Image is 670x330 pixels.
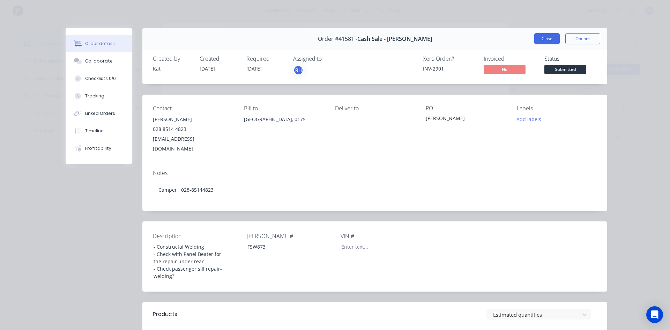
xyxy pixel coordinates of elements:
button: Checklists 0/0 [66,70,132,87]
span: Order #41581 - [318,36,357,42]
div: Status [544,56,597,62]
div: Notes [153,170,597,176]
div: Created by [153,56,191,62]
div: FSW873 [242,242,329,252]
button: Linked Orders [66,105,132,122]
button: Tracking [66,87,132,105]
div: Collaborate [85,58,113,64]
div: Checklists 0/0 [85,75,116,82]
button: Submitted [544,65,586,75]
div: 028 8514 4823 [153,124,233,134]
button: Add labels [513,115,545,124]
div: Timeline [85,128,104,134]
div: Labels [517,105,597,112]
div: Invoiced [484,56,536,62]
span: [DATE] [246,65,262,72]
div: Required [246,56,285,62]
button: Profitability [66,140,132,157]
div: Contact [153,105,233,112]
div: Bill to [244,105,324,112]
button: Collaborate [66,52,132,70]
div: [PERSON_NAME] [153,115,233,124]
button: Timeline [66,122,132,140]
label: Description [153,232,240,240]
span: Submitted [544,65,586,74]
button: Options [565,33,600,44]
div: [GEOGRAPHIC_DATA], 0175 [244,115,324,137]
button: Close [534,33,560,44]
div: Tracking [85,93,104,99]
div: Xero Order # [423,56,475,62]
div: Deliver to [335,105,415,112]
div: [PERSON_NAME]028 8514 4823[EMAIL_ADDRESS][DOMAIN_NAME] [153,115,233,154]
div: [PERSON_NAME] [426,115,506,124]
div: INV-2901 [423,65,475,72]
span: No [484,65,526,74]
div: [EMAIL_ADDRESS][DOMAIN_NAME] [153,134,233,154]
div: Order details [85,41,115,47]
label: VIN # [341,232,428,240]
div: PO [426,105,506,112]
div: Camper 028-85144823 [153,179,597,200]
div: Created [200,56,238,62]
div: Kat [153,65,191,72]
div: Linked Orders [85,110,115,117]
button: RH [293,65,304,75]
span: Cash Sale - [PERSON_NAME] [357,36,432,42]
div: Open Intercom Messenger [646,306,663,323]
div: Profitability [85,145,111,152]
div: Products [153,310,177,318]
label: [PERSON_NAME]# [247,232,334,240]
div: Assigned to [293,56,363,62]
div: - Constructal Welding - Check with Panel Beater for the repair under rear - Check passenger sill ... [148,242,235,281]
span: [DATE] [200,65,215,72]
button: Order details [66,35,132,52]
div: [GEOGRAPHIC_DATA], 0175 [244,115,324,124]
